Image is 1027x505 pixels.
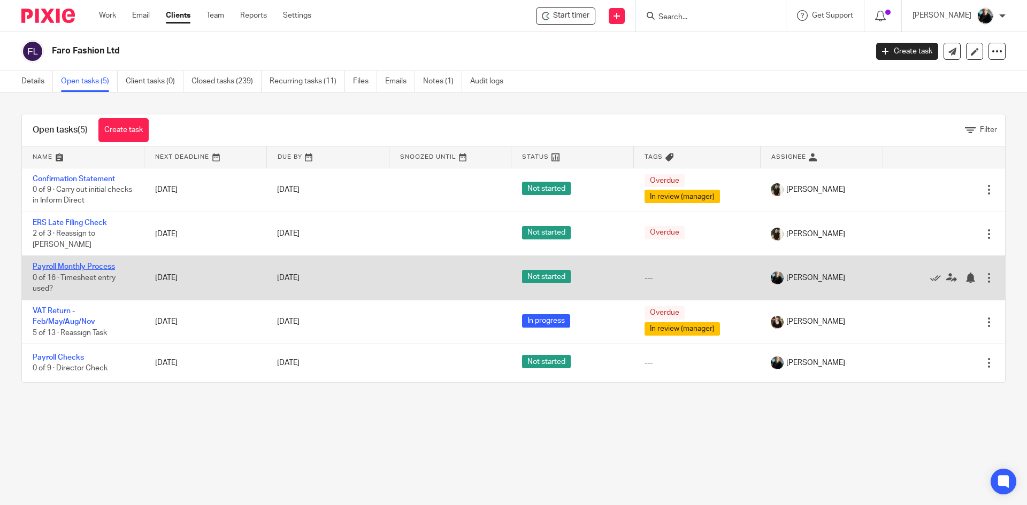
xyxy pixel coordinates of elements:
[33,219,107,227] a: ERS Late Filing Check
[283,10,311,21] a: Settings
[33,364,108,372] span: 0 of 9 · Director Check
[522,182,571,195] span: Not started
[270,71,345,92] a: Recurring tasks (11)
[126,71,183,92] a: Client tasks (0)
[78,126,88,134] span: (5)
[33,354,84,361] a: Payroll Checks
[99,10,116,21] a: Work
[144,256,267,300] td: [DATE]
[191,71,262,92] a: Closed tasks (239)
[657,13,754,22] input: Search
[771,271,784,284] img: nicky-partington.jpg
[33,263,115,270] a: Payroll Monthly Process
[21,71,53,92] a: Details
[771,356,784,369] img: nicky-partington.jpg
[277,318,300,325] span: [DATE]
[33,230,95,249] span: 2 of 3 · Reassign to [PERSON_NAME]
[206,10,224,21] a: Team
[645,273,750,283] div: ---
[144,344,267,382] td: [DATE]
[522,314,570,328] span: In progress
[277,186,300,193] span: [DATE]
[553,10,589,21] span: Start timer
[166,10,190,21] a: Clients
[536,7,595,25] div: Faro Fashion Ltd
[771,316,784,329] img: Helen%20Campbell.jpeg
[52,45,699,57] h2: Faro Fashion Ltd
[144,168,267,212] td: [DATE]
[353,71,377,92] a: Files
[132,10,150,21] a: Email
[33,307,95,325] a: VAT Return - Feb/May/Aug/Nov
[240,10,267,21] a: Reports
[645,226,685,239] span: Overdue
[645,190,720,203] span: In review (manager)
[645,322,720,336] span: In review (manager)
[277,230,300,238] span: [DATE]
[645,306,685,320] span: Overdue
[771,183,784,196] img: Janice%20Tang.jpeg
[645,358,750,368] div: ---
[522,270,571,283] span: Not started
[522,226,571,239] span: Not started
[876,43,938,60] a: Create task
[930,273,946,283] a: Mark as done
[385,71,415,92] a: Emails
[645,154,663,160] span: Tags
[977,7,994,25] img: nicky-partington.jpg
[33,175,115,183] a: Confirmation Statement
[33,125,88,136] h1: Open tasks
[400,154,456,160] span: Snoozed Until
[522,355,571,368] span: Not started
[144,300,267,344] td: [DATE]
[470,71,511,92] a: Audit logs
[786,358,845,368] span: [PERSON_NAME]
[33,274,116,293] span: 0 of 16 · Timesheet entry used?
[21,40,44,63] img: svg%3E
[277,274,300,282] span: [DATE]
[33,329,107,337] span: 5 of 13 · Reassign Task
[786,316,845,327] span: [PERSON_NAME]
[771,228,784,240] img: Janice%20Tang.jpeg
[980,126,997,134] span: Filter
[144,212,267,255] td: [DATE]
[786,184,845,195] span: [PERSON_NAME]
[913,10,971,21] p: [PERSON_NAME]
[645,174,685,187] span: Overdue
[812,12,853,19] span: Get Support
[786,273,845,283] span: [PERSON_NAME]
[21,9,75,23] img: Pixie
[423,71,462,92] a: Notes (1)
[277,359,300,367] span: [DATE]
[98,118,149,142] a: Create task
[786,229,845,239] span: [PERSON_NAME]
[522,154,549,160] span: Status
[61,71,118,92] a: Open tasks (5)
[33,186,132,205] span: 0 of 9 · Carry out initial checks in Inform Direct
